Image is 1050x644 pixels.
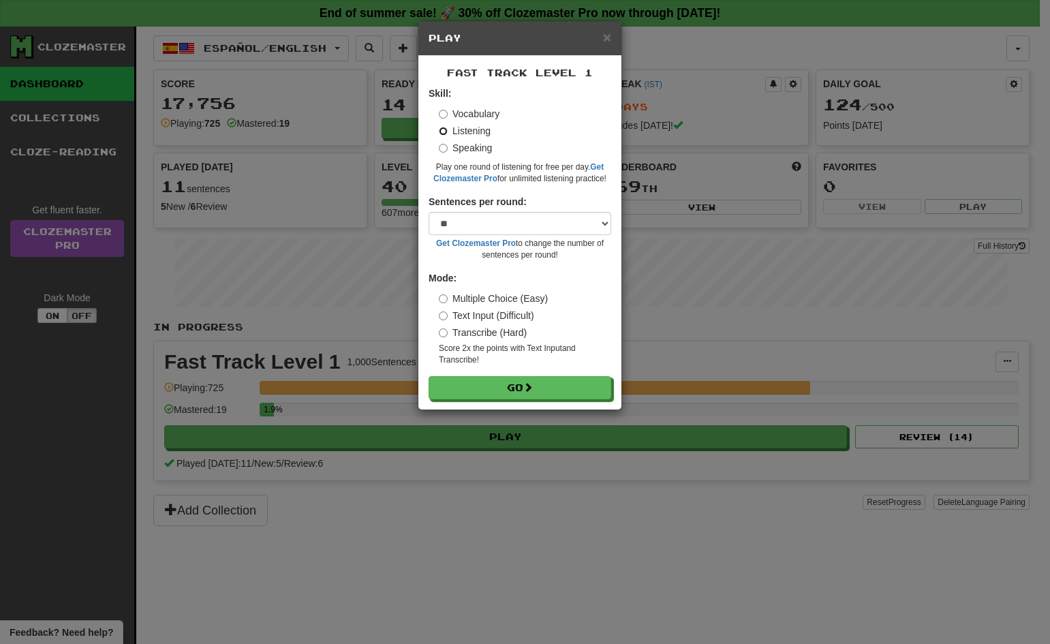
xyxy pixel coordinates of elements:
[447,67,593,78] span: Fast Track Level 1
[436,239,516,248] a: Get Clozemaster Pro
[439,326,527,339] label: Transcribe (Hard)
[439,311,448,320] input: Text Input (Difficult)
[439,141,492,155] label: Speaking
[439,294,448,303] input: Multiple Choice (Easy)
[429,238,611,261] small: to change the number of sentences per round!
[429,273,457,283] strong: Mode:
[439,107,499,121] label: Vocabulary
[429,195,527,209] label: Sentences per round:
[603,29,611,45] span: ×
[429,88,451,99] strong: Skill:
[439,110,448,119] input: Vocabulary
[439,127,448,136] input: Listening
[439,343,611,366] small: Score 2x the points with Text Input and Transcribe !
[439,328,448,337] input: Transcribe (Hard)
[439,309,534,322] label: Text Input (Difficult)
[429,376,611,399] button: Go
[429,31,611,45] h5: Play
[429,162,611,185] small: Play one round of listening for free per day. for unlimited listening practice!
[439,292,548,305] label: Multiple Choice (Easy)
[603,30,611,44] button: Close
[439,144,448,153] input: Speaking
[439,124,491,138] label: Listening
